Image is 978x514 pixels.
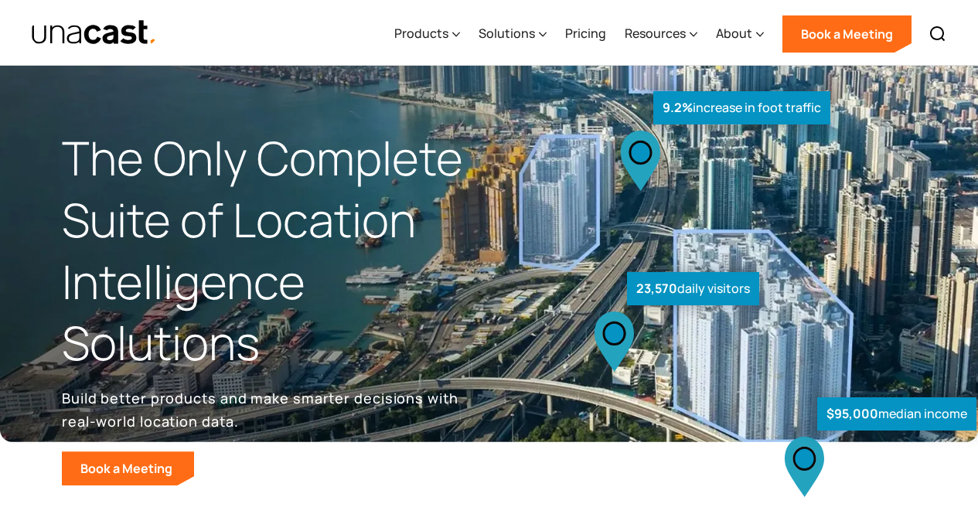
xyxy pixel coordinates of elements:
[625,24,686,43] div: Resources
[31,19,157,46] img: Unacast text logo
[62,128,489,374] h1: The Only Complete Suite of Location Intelligence Solutions
[826,405,878,422] strong: $95,000
[62,386,464,433] p: Build better products and make smarter decisions with real-world location data.
[817,397,976,431] div: median income
[394,2,460,66] div: Products
[394,24,448,43] div: Products
[479,24,535,43] div: Solutions
[625,2,697,66] div: Resources
[782,15,912,53] a: Book a Meeting
[929,25,947,43] img: Search icon
[565,2,606,66] a: Pricing
[663,99,693,116] strong: 9.2%
[716,2,764,66] div: About
[62,451,194,485] a: Book a Meeting
[653,91,830,124] div: increase in foot traffic
[479,2,547,66] div: Solutions
[31,19,157,46] a: home
[636,280,677,297] strong: 23,570
[627,272,759,305] div: daily visitors
[716,24,752,43] div: About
